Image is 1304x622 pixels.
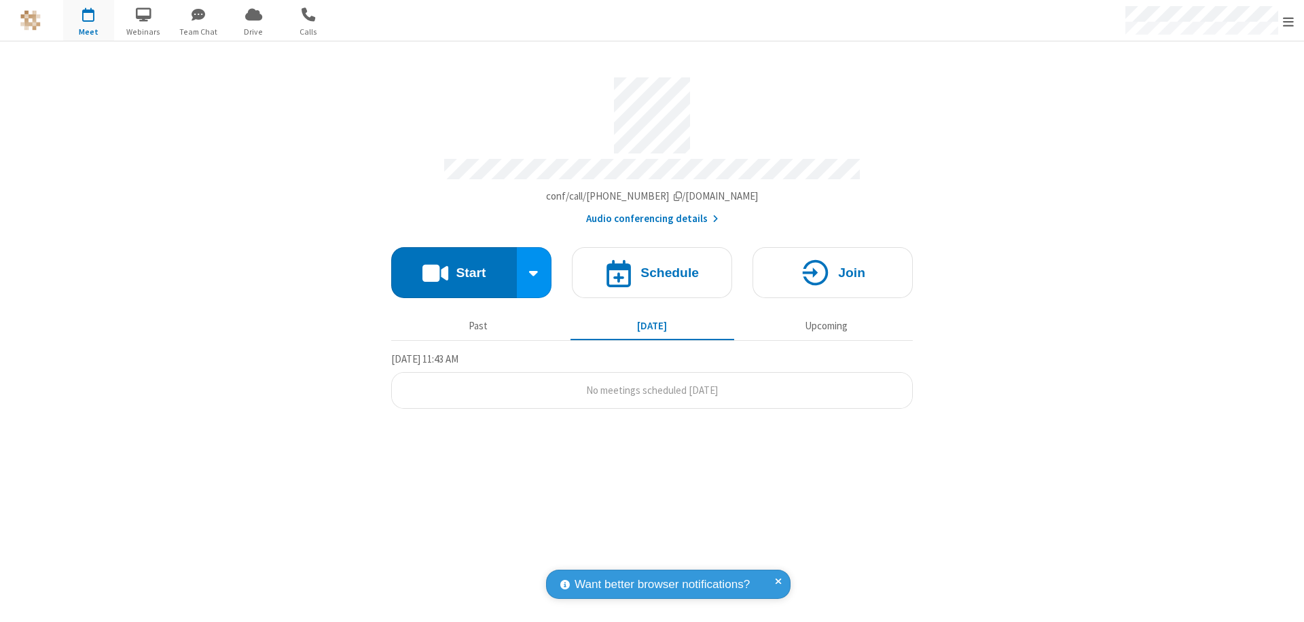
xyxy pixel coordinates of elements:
[63,26,114,38] span: Meet
[753,247,913,298] button: Join
[546,189,759,204] button: Copy my meeting room linkCopy my meeting room link
[391,352,458,365] span: [DATE] 11:43 AM
[640,266,699,279] h4: Schedule
[391,67,913,227] section: Account details
[575,576,750,593] span: Want better browser notifications?
[838,266,865,279] h4: Join
[570,313,734,339] button: [DATE]
[283,26,334,38] span: Calls
[391,351,913,409] section: Today's Meetings
[391,247,517,298] button: Start
[397,313,560,339] button: Past
[744,313,908,339] button: Upcoming
[546,189,759,202] span: Copy my meeting room link
[1270,587,1294,612] iframe: Chat
[572,247,732,298] button: Schedule
[20,10,41,31] img: QA Selenium DO NOT DELETE OR CHANGE
[586,384,718,397] span: No meetings scheduled [DATE]
[586,211,719,227] button: Audio conferencing details
[228,26,279,38] span: Drive
[456,266,486,279] h4: Start
[517,247,552,298] div: Start conference options
[118,26,169,38] span: Webinars
[173,26,224,38] span: Team Chat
